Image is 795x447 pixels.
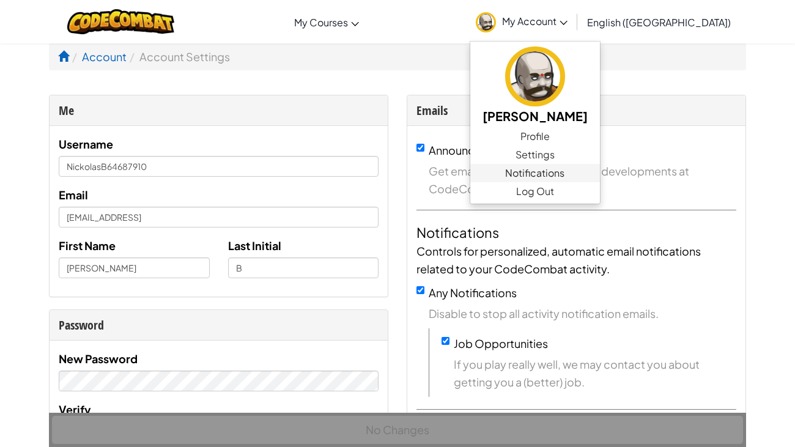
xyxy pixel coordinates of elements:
span: Email [59,188,88,202]
h4: Notifications [416,223,736,242]
a: Notifications [470,164,600,182]
img: avatar [505,46,565,106]
label: Verify [59,401,91,418]
a: My Courses [288,6,365,39]
span: Disable to stop all activity notification emails. [429,305,736,322]
li: Account Settings [127,48,230,65]
label: Last Initial [228,237,281,254]
label: First Name [59,237,116,254]
span: Notifications [505,166,564,180]
label: Username [59,135,113,153]
span: Controls for personalized, automatic email notifications related to your CodeCombat activity. [416,244,701,276]
label: Any Notifications [429,286,517,300]
a: Settings [470,146,600,164]
h5: [PERSON_NAME] [483,106,588,125]
a: [PERSON_NAME] [470,45,600,127]
span: English ([GEOGRAPHIC_DATA]) [587,16,731,29]
span: My Account [502,15,568,28]
a: Log Out [470,182,600,201]
span: My Courses [294,16,348,29]
span: If you play really well, we may contact you about getting you a (better) job. [454,355,736,391]
div: Password [59,316,379,334]
img: CodeCombat logo [67,9,174,34]
a: English ([GEOGRAPHIC_DATA]) [581,6,737,39]
div: Me [59,102,379,119]
div: Emails [416,102,736,119]
a: My Account [470,2,574,41]
a: Profile [470,127,600,146]
a: Account [82,50,127,64]
label: Announcements [429,143,514,157]
label: Job Opportunities [454,336,548,350]
label: New Password [59,350,138,368]
img: avatar [476,12,496,32]
span: Get emails on the latest news and developments at CodeCombat. [429,162,736,198]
